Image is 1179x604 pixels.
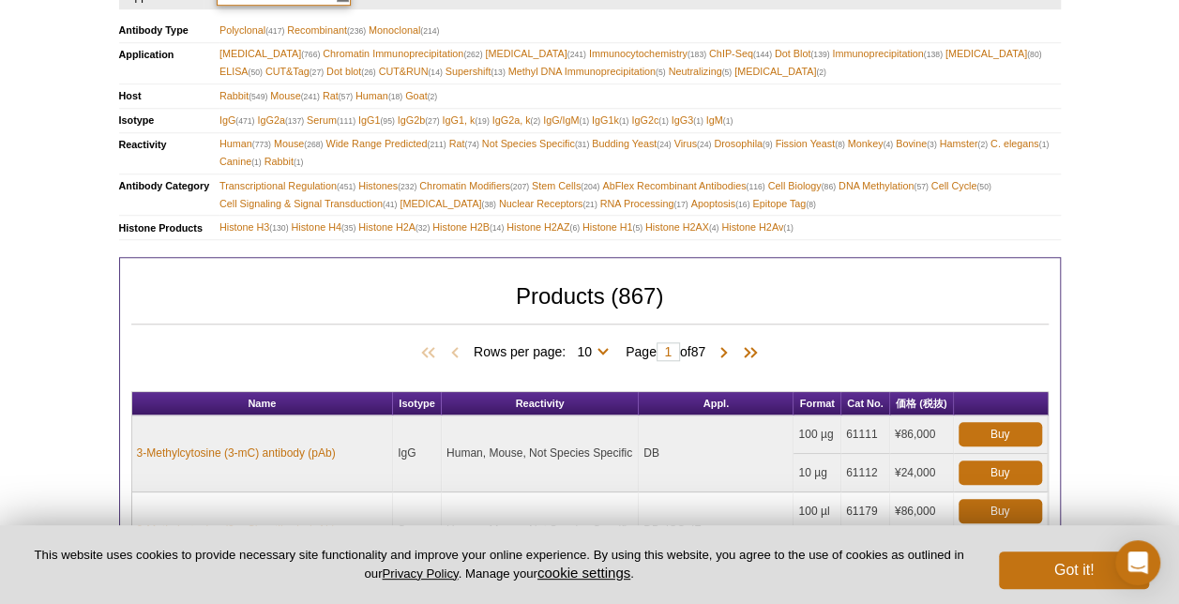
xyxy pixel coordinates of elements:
span: (57) [339,92,353,101]
button: Got it! [999,551,1149,589]
td: Serum [393,492,442,569]
span: (262) [463,50,482,59]
span: Human [219,135,271,153]
span: Rat [323,87,353,105]
h2: Products (867) [131,288,1049,325]
span: (41) [383,200,397,209]
span: (116) [746,182,764,191]
span: IgG2a [257,112,304,129]
span: (31) [575,140,589,149]
span: (1) [294,158,304,167]
span: (1) [1038,140,1049,149]
td: ¥86,000 [890,415,954,454]
span: IgG2b [398,112,440,129]
span: (236) [347,26,366,36]
span: (24) [657,140,671,149]
td: ¥24,000 [890,454,954,492]
span: (9) [763,140,773,149]
th: Format [794,392,841,415]
span: Serum [307,112,355,129]
span: Chromatin Immunoprecipitation [323,45,482,63]
th: Antibody Category [119,174,219,216]
span: Budding Yeast [592,135,671,153]
span: (13) [491,68,505,77]
a: Buy [959,461,1042,485]
th: Isotype [119,108,219,132]
span: (232) [398,182,416,191]
th: Cat No. [841,392,890,415]
span: (1) [783,223,794,233]
span: IgG1k [592,112,628,129]
span: Stem Cells [532,177,599,195]
td: 100 µl [794,492,841,531]
span: (144) [753,50,772,59]
span: Epitope Tag [752,195,815,213]
span: IgG2c [631,112,668,129]
span: Next Page [715,344,733,363]
span: (241) [301,92,320,101]
span: [MEDICAL_DATA] [485,45,585,63]
span: (21) [582,200,597,209]
span: Monoclonal [369,22,439,39]
span: Wide Range Predicted [325,135,446,153]
span: Hamster [940,135,988,153]
th: Application [119,42,219,83]
span: IgG1, k [442,112,489,129]
span: (16) [735,200,749,209]
span: (24) [697,140,711,149]
span: Histone H2A [358,219,430,236]
span: ChIP-Seq [709,45,772,63]
span: (27) [425,116,439,126]
span: (241) [567,50,586,59]
span: Polyclonal [219,22,284,39]
span: (26) [361,68,375,77]
span: Chromatin Modifiers [419,177,529,195]
span: (268) [304,140,323,149]
a: Buy [959,499,1042,523]
span: CUT&Tag [265,63,324,81]
span: Cell Cycle [931,177,991,195]
button: cookie settings [537,565,630,581]
span: Immunocytochemistry [589,45,706,63]
a: 3-Methylcytosine (3-mC) antibody (pAb) [137,521,336,538]
a: 3-Methylcytosine (3-mC) antibody (pAb) [137,445,336,461]
span: (207) [510,182,529,191]
span: [MEDICAL_DATA] [219,45,320,63]
span: Histone H4 [291,219,355,236]
span: (1) [658,116,669,126]
span: (57) [914,182,928,191]
th: Histone Products [119,216,219,240]
span: (4) [883,140,893,149]
span: (1) [579,116,589,126]
th: Name [132,392,394,415]
span: (766) [301,50,320,59]
th: Reactivity [442,392,639,415]
span: (27) [310,68,324,77]
td: 10 µg [794,454,841,492]
th: Appl. [639,392,794,415]
span: IgG3 [672,112,703,129]
span: (1) [251,158,262,167]
span: AbFlex Recombinant Antibodies [602,177,764,195]
span: (18) [388,92,402,101]
td: Human, Mouse, Not Species Specific [442,492,639,569]
span: (773) [252,140,271,149]
span: Supershift [446,63,506,81]
span: (214) [420,26,439,36]
span: (5) [721,68,732,77]
span: (95) [380,116,394,126]
span: Cell Signaling & Signal Transduction [219,195,397,213]
td: DB [639,415,794,492]
span: Virus [673,135,711,153]
span: Mouse [274,135,324,153]
span: (35) [341,223,355,233]
span: (38) [481,200,495,209]
a: Buy [959,422,1042,446]
span: Histones [358,177,416,195]
span: Dot blot [326,63,376,81]
span: Histone H1 [582,219,642,236]
span: Histone H2AX [645,219,718,236]
td: 61112 [841,454,890,492]
span: (50) [248,68,262,77]
span: (17) [673,200,688,209]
